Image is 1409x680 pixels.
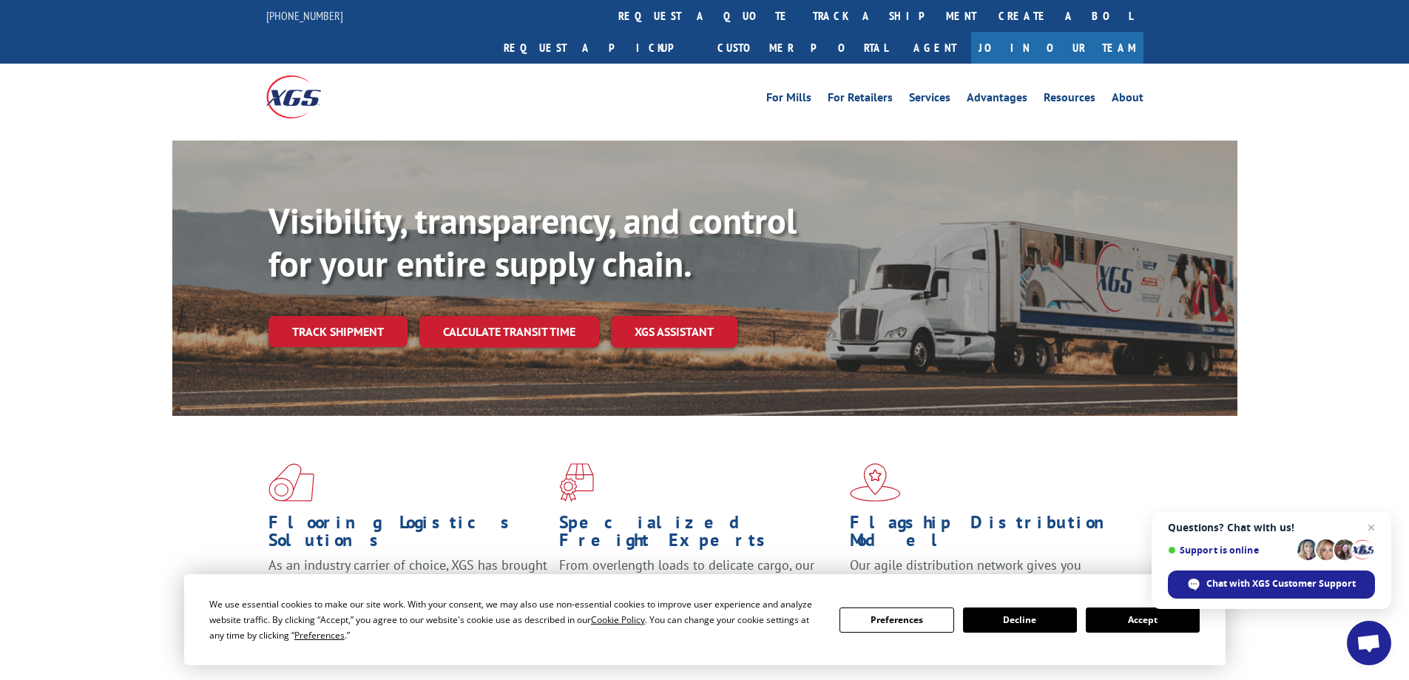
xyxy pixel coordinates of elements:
div: Chat with XGS Customer Support [1168,570,1375,599]
a: [PHONE_NUMBER] [266,8,343,23]
a: Advantages [967,92,1027,108]
img: xgs-icon-total-supply-chain-intelligence-red [268,463,314,502]
span: Our agile distribution network gives you nationwide inventory management on demand. [850,556,1122,591]
a: For Retailers [828,92,893,108]
b: Visibility, transparency, and control for your entire supply chain. [268,198,797,286]
a: Resources [1044,92,1095,108]
div: We use essential cookies to make our site work. With your consent, we may also use non-essential ... [209,596,822,643]
button: Decline [963,607,1077,633]
a: Customer Portal [706,32,899,64]
span: Close chat [1362,519,1380,536]
span: Preferences [294,629,345,642]
a: About [1112,92,1143,108]
div: Open chat [1347,621,1391,665]
span: Support is online [1168,545,1292,556]
h1: Specialized Freight Experts [559,514,839,556]
a: Agent [899,32,971,64]
span: Chat with XGS Customer Support [1206,577,1356,590]
a: XGS ASSISTANT [611,316,737,348]
a: Services [909,92,950,108]
button: Preferences [839,607,953,633]
a: Track shipment [268,316,408,347]
div: Cookie Consent Prompt [184,574,1226,665]
span: Cookie Policy [591,613,645,626]
img: xgs-icon-focused-on-flooring-red [559,463,594,502]
h1: Flooring Logistics Solutions [268,514,548,556]
img: xgs-icon-flagship-distribution-model-red [850,463,901,502]
p: From overlength loads to delicate cargo, our experienced staff knows the best way to move your fr... [559,556,839,622]
span: As an industry carrier of choice, XGS has brought innovation and dedication to flooring logistics... [268,556,547,609]
a: Request a pickup [493,32,706,64]
span: Questions? Chat with us! [1168,522,1375,533]
a: For Mills [766,92,811,108]
h1: Flagship Distribution Model [850,514,1129,556]
button: Accept [1086,607,1200,633]
a: Calculate transit time [419,316,599,348]
a: Join Our Team [971,32,1143,64]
